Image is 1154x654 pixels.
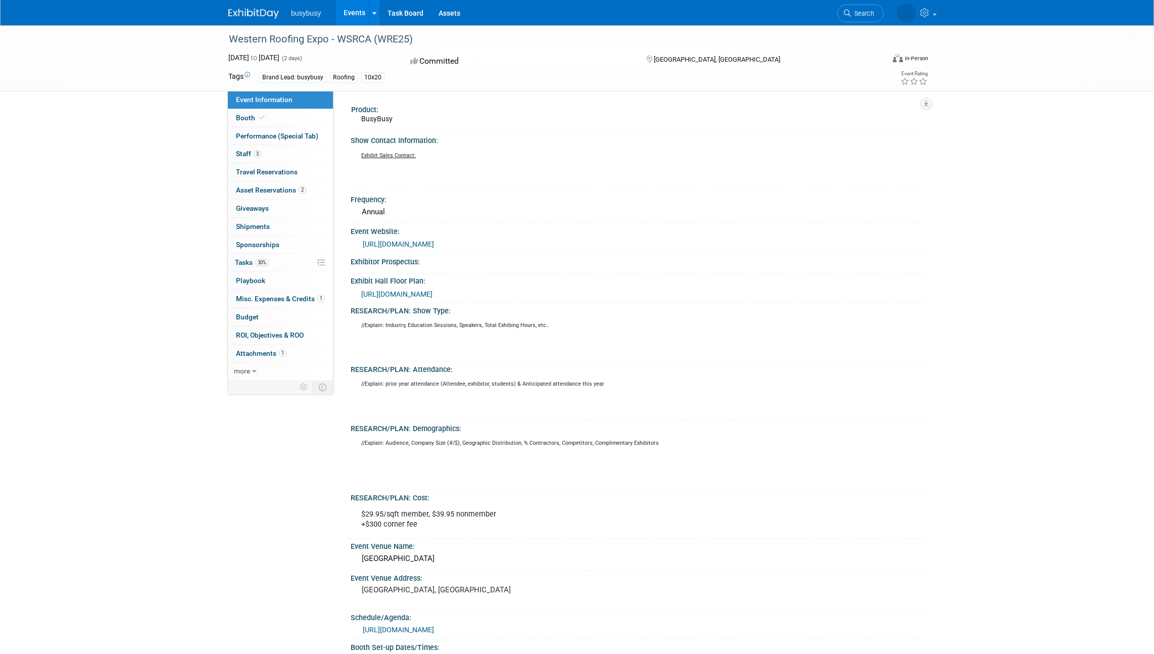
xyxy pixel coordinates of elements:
[351,254,926,267] div: Exhibitor Prospectus:
[805,5,852,22] a: Search
[361,72,384,83] div: 10x20
[228,254,333,271] a: Tasks30%
[228,326,333,344] a: ROI, Objectives & ROO
[351,490,926,503] div: RESEARCH/PLAN: Cost:
[654,56,780,63] span: [GEOGRAPHIC_DATA], [GEOGRAPHIC_DATA]
[228,308,333,326] a: Budget
[351,571,926,583] div: Event Venue Address:
[236,241,279,249] span: Sponsorships
[351,539,926,551] div: Event Venue Name:
[228,91,333,109] a: Event Information
[236,114,267,122] span: Booth
[351,303,926,316] div: RESEARCH/PLAN: Show Type:
[893,54,903,62] img: Format-Inperson.png
[351,362,926,375] div: RESEARCH/PLAN: Attendance:
[904,55,928,62] div: In-Person
[236,150,261,158] span: Staff
[228,127,333,145] a: Performance (Special Tab)
[236,96,293,104] span: Event Information
[358,204,918,220] div: Annual
[228,181,333,199] a: Asset Reservations2
[358,551,918,567] div: [GEOGRAPHIC_DATA]
[299,186,306,194] span: 2
[407,53,631,70] div: Committed
[281,55,302,62] span: (2 days)
[900,71,928,76] div: Event Rating
[354,504,813,535] div: $29.95/sqft member, $39.95 nonmember +$300 corner fee
[236,222,270,230] span: Shipments
[249,54,259,62] span: to
[234,367,250,375] span: more
[228,109,333,127] a: Booth
[228,54,279,62] span: [DATE] [DATE]
[254,150,261,158] span: 3
[260,115,265,120] i: Booth reservation complete
[236,349,286,357] span: Attachments
[361,152,416,159] u: Exhibit Sales Contact:
[236,186,306,194] span: Asset Reservations
[824,53,928,68] div: Event Format
[351,192,926,205] div: Frequency:
[236,295,325,303] span: Misc. Expenses & Credits
[313,381,333,394] td: Toggle Event Tabs
[235,258,269,266] span: Tasks
[236,204,269,212] span: Giveaways
[259,72,326,83] div: Brand Lead: busybusy
[236,276,265,285] span: Playbook
[361,115,393,123] span: BusyBusy
[236,168,298,176] span: Travel Reservations
[351,421,926,434] div: RESEARCH/PLAN: Demographics:
[236,132,318,140] span: Performance (Special Tab)
[819,10,842,17] span: Search
[228,71,250,83] td: Tags
[351,610,926,623] div: Schedule/Agenda:
[228,218,333,236] a: Shipments
[361,381,604,387] sup: //Explain: prior year attendance (Attendee, exhibitor, students) & Anticipated attendance this year
[330,72,358,83] div: Roofing
[228,362,333,380] a: more
[228,236,333,254] a: Sponsorships
[228,9,279,19] img: ExhibitDay
[228,145,333,163] a: Staff3
[255,259,269,266] span: 30%
[236,313,259,321] span: Budget
[361,290,432,298] a: [URL][DOMAIN_NAME]
[228,345,333,362] a: Attachments1
[236,331,304,339] span: ROI, Objectives & ROO
[351,224,926,237] div: Event Website:
[291,9,321,17] span: busybusy
[363,626,434,634] a: [URL][DOMAIN_NAME]
[351,640,926,652] div: Booth Set-up Dates/Times:
[351,273,926,286] div: Exhibit Hall Floor Plan:
[228,163,333,181] a: Travel Reservations
[363,240,434,248] a: [URL][DOMAIN_NAME]
[351,133,926,146] div: Show Contact Information:
[228,272,333,290] a: Playbook
[317,295,325,302] span: 1
[279,349,286,357] span: 1
[351,102,921,115] div: Product:
[865,6,916,17] img: Kyle Basaker
[362,585,579,594] pre: [GEOGRAPHIC_DATA], [GEOGRAPHIC_DATA]
[228,290,333,308] a: Misc. Expenses & Credits1
[225,30,869,49] div: Western Roofing Expo - WSRCA (WRE25)
[361,440,659,446] sup: //Explain: Audience, Company Size (#/$), Geographic Distribution, % Contractors, Competitors, Com...
[295,381,313,394] td: Personalize Event Tab Strip
[228,200,333,217] a: Giveaways
[361,322,549,329] sup: //Explain: Industry, Education Sessions, Speakers, Total Exhibing Hours, etc..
